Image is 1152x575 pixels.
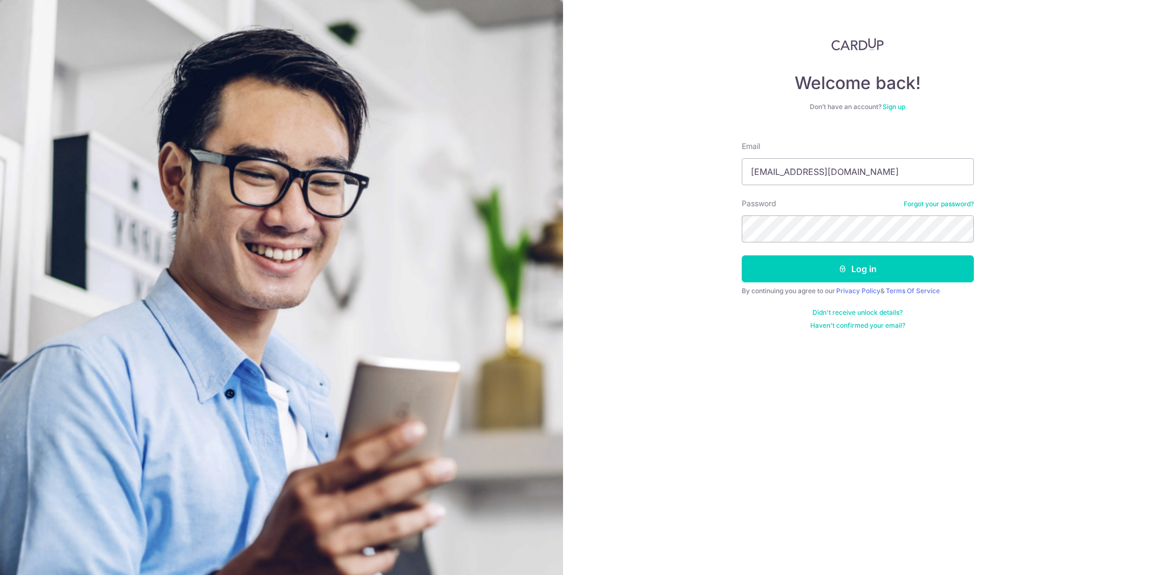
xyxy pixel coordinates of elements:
[742,158,974,185] input: Enter your Email
[742,103,974,111] div: Don’t have an account?
[812,308,903,317] a: Didn't receive unlock details?
[883,103,905,111] a: Sign up
[742,141,760,152] label: Email
[836,287,880,295] a: Privacy Policy
[904,200,974,208] a: Forgot your password?
[742,255,974,282] button: Log in
[742,287,974,295] div: By continuing you agree to our &
[886,287,940,295] a: Terms Of Service
[831,38,884,51] img: CardUp Logo
[742,198,776,209] label: Password
[742,72,974,94] h4: Welcome back!
[810,321,905,330] a: Haven't confirmed your email?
